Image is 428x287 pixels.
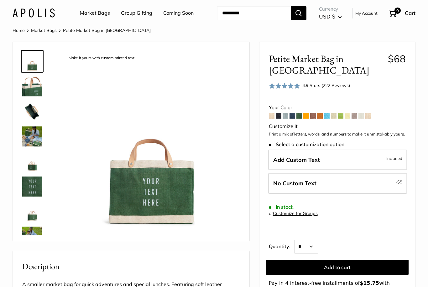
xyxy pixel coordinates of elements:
[269,204,294,210] span: In stock
[269,141,344,147] span: Select a customization option
[22,202,42,222] img: Petite Market Bag in Field Green
[269,81,350,90] div: 4.9 Stars (222 Reviews)
[269,131,406,137] p: Print a mix of letters, words, and numbers to make it unmistakably yours.
[395,178,402,186] span: -
[394,8,401,14] span: 0
[269,209,318,218] div: or
[80,8,110,18] a: Market Bags
[273,211,318,216] a: Customize for Groups
[319,12,342,22] button: USD $
[21,175,44,198] a: description_Custom printed text with eco-friendly ink.
[355,9,378,17] a: My Account
[269,122,406,131] div: Customize It
[63,28,151,33] span: Petite Market Bag in [GEOGRAPHIC_DATA]
[21,125,44,148] a: Petite Market Bag in Field Green
[22,177,42,197] img: description_Custom printed text with eco-friendly ink.
[389,8,415,18] a: 0 Cart
[405,10,415,16] span: Cart
[291,6,306,20] button: Search
[21,75,44,98] a: description_Take it anywhere with easy-grip handles.
[22,227,42,247] img: Petite Market Bag in Field Green
[22,76,42,96] img: description_Take it anywhere with easy-grip handles.
[386,155,402,162] span: Included
[63,51,240,228] img: description_Make it yours with custom printed text.
[388,53,406,65] span: $68
[121,8,152,18] a: Group Gifting
[319,5,342,13] span: Currency
[22,126,42,146] img: Petite Market Bag in Field Green
[217,6,291,20] input: Search...
[21,200,44,223] a: Petite Market Bag in Field Green
[22,51,42,71] img: description_Make it yours with custom printed text.
[269,53,383,76] span: Petite Market Bag in [GEOGRAPHIC_DATA]
[397,179,402,184] span: $5
[268,150,407,170] label: Add Custom Text
[21,150,44,173] a: Petite Market Bag in Field Green
[22,101,42,121] img: description_Spacious inner area with room for everything. Plus water-resistant lining.
[21,100,44,123] a: description_Spacious inner area with room for everything. Plus water-resistant lining.
[268,173,407,194] label: Leave Blank
[266,260,409,275] button: Add to cart
[31,28,57,33] a: Market Bags
[269,238,294,254] label: Quantity:
[269,103,406,112] div: Your Color
[21,50,44,73] a: description_Make it yours with custom printed text.
[22,151,42,172] img: Petite Market Bag in Field Green
[163,8,194,18] a: Coming Soon
[65,54,138,62] div: Make it yours with custom printed text.
[273,180,316,187] span: No Custom Text
[302,82,350,89] div: 4.9 Stars (222 Reviews)
[22,260,240,273] h2: Description
[13,28,25,33] a: Home
[273,156,320,163] span: Add Custom Text
[13,8,55,18] img: Apolis
[13,26,151,34] nav: Breadcrumb
[21,225,44,248] a: Petite Market Bag in Field Green
[319,13,335,20] span: USD $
